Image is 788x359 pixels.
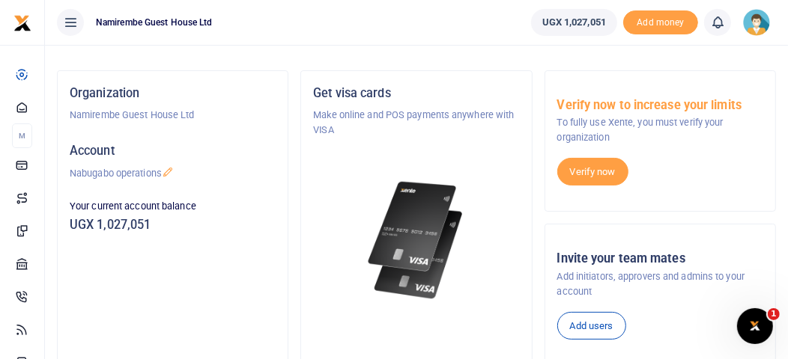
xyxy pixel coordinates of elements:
img: logo-small [13,14,31,32]
a: logo-small logo-large logo-large [13,16,31,28]
a: Verify now [557,158,628,186]
a: profile-user [743,9,776,36]
img: profile-user [743,9,770,36]
p: Namirembe Guest House Ltd [70,108,276,123]
iframe: Intercom live chat [737,308,773,344]
p: To fully use Xente, you must verify your organization [557,115,763,146]
h5: Get visa cards [313,86,519,101]
h5: Account [70,144,276,159]
li: Wallet ballance [525,9,623,36]
li: Toup your wallet [623,10,698,35]
a: Add users [557,312,626,340]
span: Namirembe Guest House Ltd [90,16,219,29]
p: Nabugabo operations [70,166,276,181]
a: Add money [623,16,698,27]
p: Make online and POS payments anywhere with VISA [313,108,519,138]
a: UGX 1,027,051 [531,9,617,36]
span: UGX 1,027,051 [542,15,606,30]
h5: Organization [70,86,276,101]
span: 1 [768,308,780,320]
img: xente-_physical_cards.png [365,174,468,307]
p: Your current account balance [70,199,276,214]
h5: Verify now to increase your limits [557,98,763,113]
p: Add initiators, approvers and admins to your account [557,269,763,300]
li: M [12,123,32,148]
span: Add money [623,10,698,35]
h5: UGX 1,027,051 [70,218,276,233]
h5: Invite your team mates [557,251,763,266]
